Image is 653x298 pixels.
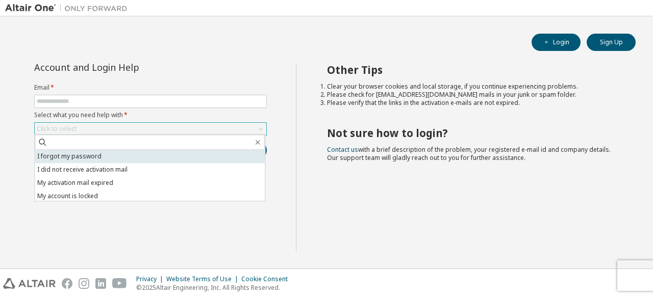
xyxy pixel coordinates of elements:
[327,99,618,107] li: Please verify that the links in the activation e-mails are not expired.
[327,126,618,140] h2: Not sure how to login?
[79,278,89,289] img: instagram.svg
[327,145,358,154] a: Contact us
[62,278,72,289] img: facebook.svg
[34,84,267,92] label: Email
[5,3,133,13] img: Altair One
[37,125,77,133] div: Click to select
[532,34,581,51] button: Login
[136,283,294,292] p: © 2025 Altair Engineering, Inc. All Rights Reserved.
[34,111,267,119] label: Select what you need help with
[327,145,611,162] span: with a brief description of the problem, your registered e-mail id and company details. Our suppo...
[112,278,127,289] img: youtube.svg
[3,278,56,289] img: altair_logo.svg
[327,63,618,76] h2: Other Tips
[241,275,294,283] div: Cookie Consent
[95,278,106,289] img: linkedin.svg
[35,150,265,163] li: I forgot my password
[327,91,618,99] li: Please check for [EMAIL_ADDRESS][DOMAIN_NAME] mails in your junk or spam folder.
[327,83,618,91] li: Clear your browser cookies and local storage, if you continue experiencing problems.
[587,34,636,51] button: Sign Up
[35,123,266,135] div: Click to select
[136,275,166,283] div: Privacy
[34,63,220,71] div: Account and Login Help
[166,275,241,283] div: Website Terms of Use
